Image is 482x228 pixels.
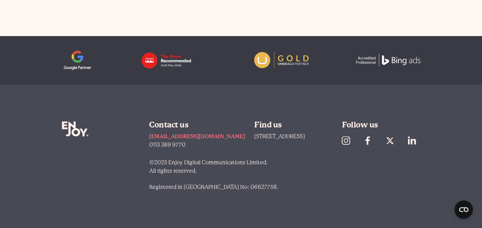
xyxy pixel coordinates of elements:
[359,132,381,149] a: Follow us on Facebook
[454,200,473,219] button: Open CMP widget
[254,133,305,139] a: [STREET_ADDRESS]
[149,121,245,129] div: Contact us
[381,132,403,149] a: Follow us on Twitter
[254,121,333,129] div: Find us
[342,121,421,129] div: Follow us
[149,158,420,175] p: ©2025 Enjoy Digital Communications Limited. All rights reserved.
[149,142,186,148] span: 0113 389 9770
[140,51,207,70] img: logo
[149,132,245,140] a: [EMAIL_ADDRESS][DOMAIN_NAME]
[149,140,245,149] a: 0113 389 9770
[403,132,426,149] a: https://uk.linkedin.com/company/enjoy-digital
[149,133,245,139] span: [EMAIL_ADDRESS][DOMAIN_NAME]
[149,183,420,191] p: Registered in [GEOGRAPHIC_DATA] No: 06627758.
[337,132,359,149] a: Follow us on Instagram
